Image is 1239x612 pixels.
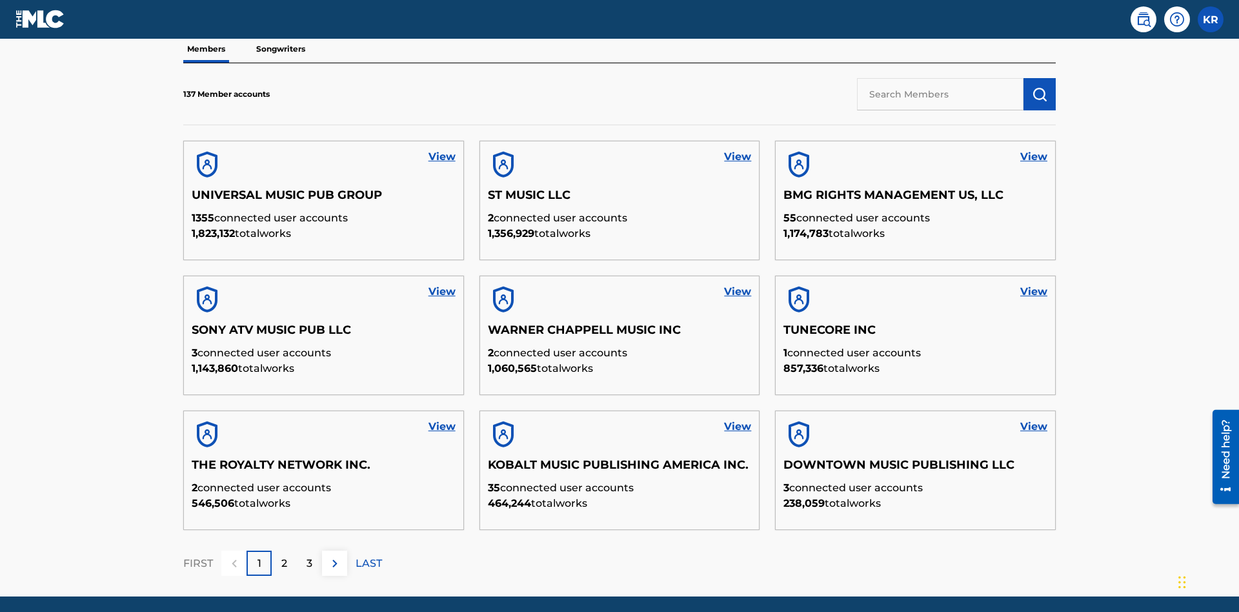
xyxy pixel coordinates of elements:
img: account [192,419,223,450]
img: right [327,556,343,571]
img: account [192,149,223,180]
span: 1,174,783 [783,227,829,240]
p: connected user accounts [192,210,456,226]
img: search [1136,12,1151,27]
img: account [488,284,519,315]
span: 1,356,929 [488,227,534,240]
p: connected user accounts [192,480,456,496]
p: connected user accounts [192,345,456,361]
p: connected user accounts [783,345,1047,361]
a: View [428,284,456,300]
img: MLC Logo [15,10,65,28]
p: FIRST [183,556,213,571]
span: 2 [192,482,197,494]
h5: KOBALT MUSIC PUBLISHING AMERICA INC. [488,458,752,480]
p: total works [783,496,1047,511]
h5: UNIVERSAL MUSIC PUB GROUP [192,188,456,210]
span: 35 [488,482,500,494]
p: 2 [281,556,287,571]
p: total works [488,226,752,241]
a: Public Search [1131,6,1156,32]
p: connected user accounts [783,210,1047,226]
a: View [1020,149,1047,165]
h5: THE ROYALTY NETWORK INC. [192,458,456,480]
p: 137 Member accounts [183,88,270,100]
img: account [488,149,519,180]
div: User Menu [1198,6,1224,32]
span: 2 [488,212,494,224]
span: 857,336 [783,362,823,374]
img: account [783,284,814,315]
iframe: Chat Widget [1174,550,1239,612]
span: 1,060,565 [488,362,537,374]
span: 238,059 [783,497,825,509]
span: 1355 [192,212,214,224]
p: total works [783,361,1047,376]
h5: DOWNTOWN MUSIC PUBLISHING LLC [783,458,1047,480]
span: 3 [783,482,789,494]
p: total works [192,226,456,241]
p: total works [488,496,752,511]
img: help [1169,12,1185,27]
h5: ST MUSIC LLC [488,188,752,210]
p: connected user accounts [783,480,1047,496]
p: 1 [257,556,261,571]
p: connected user accounts [488,345,752,361]
span: 55 [783,212,796,224]
p: connected user accounts [488,480,752,496]
p: connected user accounts [488,210,752,226]
img: Search Works [1032,87,1047,102]
a: View [724,284,751,300]
p: total works [488,361,752,376]
h5: WARNER CHAPPELL MUSIC INC [488,323,752,345]
p: total works [192,496,456,511]
img: account [783,149,814,180]
span: 546,506 [192,497,234,509]
iframe: Resource Center [1203,405,1239,511]
div: Drag [1178,563,1186,602]
a: View [724,149,751,165]
span: 1,143,860 [192,362,238,374]
a: View [428,149,456,165]
h5: SONY ATV MUSIC PUB LLC [192,323,456,345]
span: 1 [783,347,787,359]
a: View [724,419,751,434]
a: View [428,419,456,434]
p: 3 [307,556,312,571]
img: account [783,419,814,450]
h5: BMG RIGHTS MANAGEMENT US, LLC [783,188,1047,210]
span: 1,823,132 [192,227,235,240]
span: 464,244 [488,497,531,509]
span: 2 [488,347,494,359]
a: View [1020,284,1047,300]
input: Search Members [857,78,1023,110]
div: Help [1164,6,1190,32]
p: Songwriters [252,36,309,63]
p: LAST [356,556,382,571]
p: total works [192,361,456,376]
img: account [488,419,519,450]
a: View [1020,419,1047,434]
p: total works [783,226,1047,241]
img: account [192,284,223,315]
p: Members [183,36,229,63]
h5: TUNECORE INC [783,323,1047,345]
span: 3 [192,347,197,359]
